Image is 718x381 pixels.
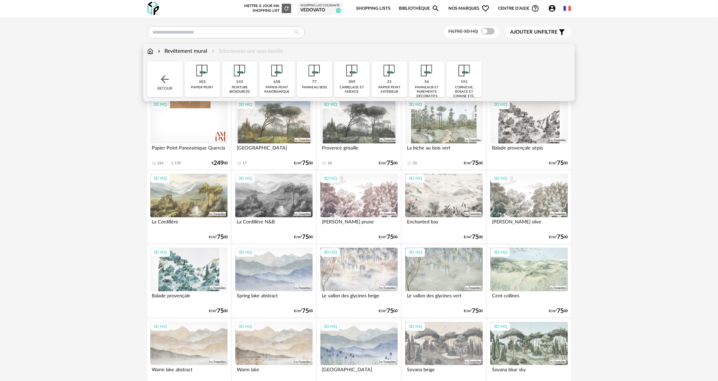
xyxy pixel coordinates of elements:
[432,4,440,12] span: Magnify icon
[317,245,401,317] a: 3D HQ Le vallon des glycines beige €/m²7500
[284,6,290,10] span: Refresh icon
[312,80,317,85] div: 77
[235,291,312,305] div: Spring lake abstract
[156,47,207,55] div: Revêtement mural
[317,97,401,169] a: 3D HQ Provence grisaille 18 €/m²7500
[209,235,228,240] div: €/m² 00
[317,171,401,243] a: 3D HQ [PERSON_NAME] prune €/m²7500
[405,291,483,305] div: Le vallon des glycines vert
[472,235,479,240] span: 75
[406,100,425,109] div: 3D HQ
[320,217,398,231] div: [PERSON_NAME] prune
[302,85,327,90] div: panneau bois
[232,97,315,169] a: 3D HQ [GEOGRAPHIC_DATA] 17 €/m²7500
[356,1,390,16] a: Shopping Lists
[464,235,483,240] div: €/m² 00
[487,171,571,243] a: 3D HQ [PERSON_NAME] olive €/m²7500
[274,80,281,85] div: 658
[490,365,568,379] div: Sovana blue sky
[549,161,568,166] div: €/m² 00
[147,2,159,15] img: OXP
[411,85,443,98] div: panneaux et parements décoratifs
[302,309,309,313] span: 75
[235,322,255,331] div: 3D HQ
[464,309,483,313] div: €/m² 00
[549,309,568,313] div: €/m² 00
[405,365,483,379] div: Sovana beige
[387,309,394,313] span: 75
[235,365,312,379] div: Warm lake
[320,322,340,331] div: 3D HQ
[320,174,340,183] div: 3D HQ
[348,80,355,85] div: 309
[212,161,228,166] div: € 00
[151,322,170,331] div: 3D HQ
[402,97,486,169] a: 3D HQ La biche au bois vert 10 €/m²7500
[511,29,558,36] span: filtre
[302,161,309,166] span: 75
[235,248,255,257] div: 3D HQ
[379,309,398,313] div: €/m² 00
[159,73,171,85] img: svg+xml;base64,PHN2ZyB3aWR0aD0iMjQiIGhlaWdodD0iMjQiIHZpZXdCb3g9IjAgMCAyNCAyNCIgZmlsbD0ibm9uZSIgeG...
[387,80,392,85] div: 21
[490,217,568,231] div: [PERSON_NAME] olive
[232,245,315,317] a: 3D HQ Spring lake abstract €/m²7500
[548,4,556,12] span: Account Circle icon
[558,28,566,36] span: Filter icon
[147,61,183,97] div: Retour
[487,245,571,317] a: 3D HQ Cent collines €/m²7500
[379,161,398,166] div: €/m² 00
[294,309,313,313] div: €/m² 00
[531,4,539,12] span: Help Circle Outline icon
[374,85,405,94] div: papier peint extérieur
[399,1,440,16] a: BibliothèqueMagnify icon
[557,161,564,166] span: 75
[300,4,340,8] div: Shopping List courante
[461,80,468,85] div: 191
[343,61,361,80] img: Papier%20peint.png
[151,248,170,257] div: 3D HQ
[402,245,486,317] a: 3D HQ Le vallon des glycines vert €/m²7500
[387,161,394,166] span: 75
[472,309,479,313] span: 75
[268,61,286,80] img: Papier%20peint.png
[151,100,170,109] div: 3D HQ
[405,143,483,157] div: La biche au bois vert
[320,291,398,305] div: Le vallon des glycines beige
[455,61,474,80] img: Papier%20peint.png
[406,174,425,183] div: 3D HQ
[147,245,231,317] a: 3D HQ Balade provençale €/m²7500
[235,143,312,157] div: [GEOGRAPHIC_DATA]
[300,4,340,13] a: Shopping List courante VEDOVATO 14
[449,85,480,98] div: corniche, rosace et cimaise etc.
[199,80,206,85] div: 302
[294,235,313,240] div: €/m² 00
[490,291,568,305] div: Cent collines
[487,97,571,169] a: 3D HQ Balade provençale sépia €/m²7500
[175,161,181,166] div: 178
[235,217,312,231] div: La Cordillère N&B
[158,161,164,166] div: 314
[300,7,340,13] div: VEDOVATO
[151,174,170,183] div: 3D HQ
[294,161,313,166] div: €/m² 00
[336,8,341,13] span: 14
[191,85,213,90] div: papier peint
[150,291,228,305] div: Balade provençale
[557,235,564,240] span: 75
[236,80,243,85] div: 143
[490,143,568,157] div: Balade provençale sépia
[147,47,153,55] img: svg+xml;base64,PHN2ZyB3aWR0aD0iMTYiIGhlaWdodD0iMTciIHZpZXdCb3g9IjAgMCAxNiAxNyIgZmlsbD0ibm9uZSIgeG...
[491,174,510,183] div: 3D HQ
[328,161,332,166] div: 18
[336,85,368,94] div: carrelage et faïence
[209,309,228,313] div: €/m² 00
[320,143,398,157] div: Provence grisaille
[548,4,559,12] span: Account Circle icon
[406,248,425,257] div: 3D HQ
[505,27,571,38] button: Ajouter unfiltre Filter icon
[491,322,510,331] div: 3D HQ
[217,235,224,240] span: 75
[193,61,211,80] img: Papier%20peint.png
[150,143,228,157] div: Papier Peint Panoramique Quercia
